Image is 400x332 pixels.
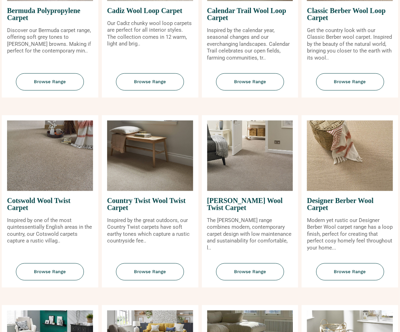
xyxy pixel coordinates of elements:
[107,1,193,20] span: Cadiz Wool Loop Carpet
[302,73,398,98] a: Browse Range
[7,27,93,55] p: Discover our Bermuda carpet range, offering soft grey tones to [PERSON_NAME] browns. Making if pe...
[202,263,299,288] a: Browse Range
[107,121,193,191] img: Country Twist Wool Twist Carpet
[102,73,198,98] a: Browse Range
[202,73,299,98] a: Browse Range
[16,73,84,91] span: Browse Range
[316,73,384,91] span: Browse Range
[7,217,93,245] p: Inspired by one of the most quintessentially English areas in the country, our Cotswold carpets c...
[7,1,93,27] span: Bermuda Polypropylene Carpet
[116,263,184,281] span: Browse Range
[316,263,384,281] span: Browse Range
[7,121,93,191] img: Cotswold Wool Twist Carpet
[116,73,184,91] span: Browse Range
[107,191,193,217] span: Country Twist Wool Twist Carpet
[102,263,198,288] a: Browse Range
[216,73,284,91] span: Browse Range
[302,263,398,288] a: Browse Range
[307,191,393,217] span: Designer Berber Wool Carpet
[16,263,84,281] span: Browse Range
[107,217,193,245] p: Inspired by the great outdoors, our Country Twist carpets have soft earthy tones which capture a ...
[207,121,293,191] img: Craven Wool Twist Carpet
[7,191,93,217] span: Cotswold Wool Twist Carpet
[307,121,393,191] img: Designer Berber Wool Carpet
[207,1,293,27] span: Calendar Trail Wool Loop Carpet
[307,27,393,62] p: Get the country look with our Classic Berber wool carpet. Inspired by the beauty of the natural w...
[207,27,293,62] p: Inspired by the calendar year, seasonal changes and our everchanging landscapes. Calendar Trail c...
[2,73,98,98] a: Browse Range
[307,217,393,252] p: Modern yet rustic our Designer Berber Wool carpet range has a loop finish, perfect for creating t...
[216,263,284,281] span: Browse Range
[307,1,393,27] span: Classic Berber Wool Loop Carpet
[207,217,293,252] p: The [PERSON_NAME] range combines modern, contemporary carpet design with low maintenance and sust...
[207,191,293,217] span: [PERSON_NAME] Wool Twist Carpet
[107,20,193,48] p: Our Cadiz chunky wool loop carpets are perfect for all interior styles. The collection comes in 1...
[2,263,98,288] a: Browse Range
